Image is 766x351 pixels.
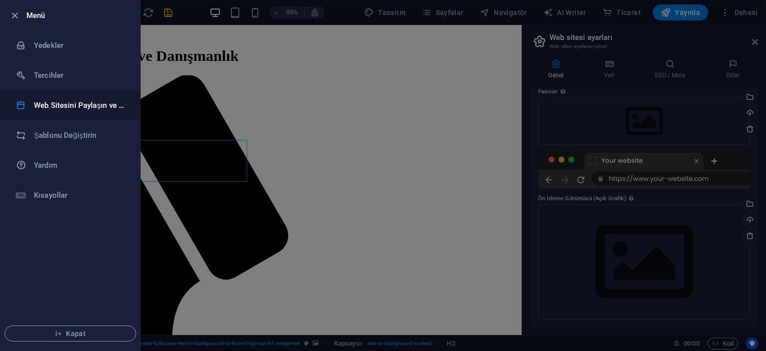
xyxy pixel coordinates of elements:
h6: Web Sitesini Paylaşın ve [GEOGRAPHIC_DATA] [34,99,126,111]
h6: Kısayollar [34,189,126,201]
h6: Tercihler [34,69,126,81]
h6: Yedekler [34,39,126,51]
h6: Şablonu Değiştirin [34,129,126,141]
span: Kapat [13,330,128,338]
h6: Yardım [34,159,126,171]
button: Kapat [4,326,136,342]
a: Yardım [0,150,140,180]
h6: Menü [26,9,132,21]
a: Skip to main content [4,4,70,12]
